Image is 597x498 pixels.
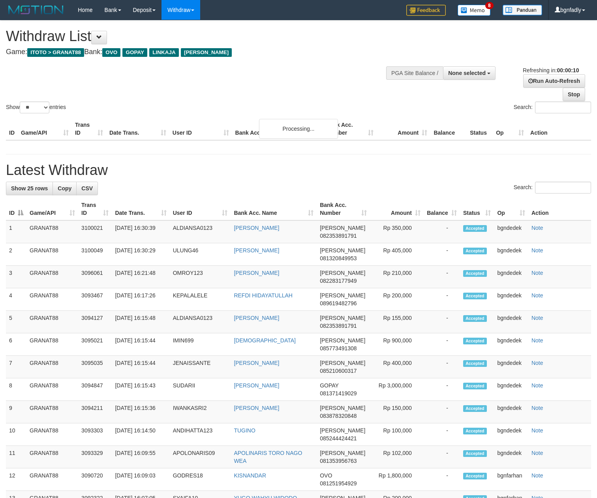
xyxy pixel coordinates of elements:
[27,48,84,57] span: ITOTO > GRANAT88
[463,270,487,277] span: Accepted
[485,2,494,9] span: 8
[424,198,460,220] th: Balance: activate to sort column ascending
[463,383,487,389] span: Accepted
[6,243,26,266] td: 2
[463,405,487,412] span: Accepted
[370,220,424,243] td: Rp 350,000
[72,118,106,140] th: Trans ID
[18,118,72,140] th: Game/API
[463,428,487,434] span: Accepted
[149,48,179,57] span: LINKAJA
[234,337,296,344] a: [DEMOGRAPHIC_DATA]
[234,292,293,299] a: REFDI HIDAYATULLAH
[463,248,487,254] span: Accepted
[320,233,357,239] span: Copy 082353891791 to clipboard
[6,220,26,243] td: 1
[320,458,357,464] span: Copy 081353956763 to clipboard
[112,401,169,423] td: [DATE] 16:15:36
[6,356,26,378] td: 7
[531,427,543,434] a: Note
[424,311,460,333] td: -
[6,118,18,140] th: ID
[370,356,424,378] td: Rp 400,000
[78,401,112,423] td: 3094211
[320,278,357,284] span: Copy 082283177949 to clipboard
[424,288,460,311] td: -
[424,423,460,446] td: -
[563,88,585,101] a: Stop
[535,101,591,113] input: Search:
[6,423,26,446] td: 10
[112,423,169,446] td: [DATE] 16:14:50
[370,333,424,356] td: Rp 900,000
[234,315,279,321] a: [PERSON_NAME]
[112,446,169,468] td: [DATE] 16:09:55
[112,288,169,311] td: [DATE] 16:17:26
[370,468,424,491] td: Rp 1,800,000
[370,288,424,311] td: Rp 200,000
[424,468,460,491] td: -
[6,401,26,423] td: 9
[494,401,528,423] td: bgndedek
[320,368,357,374] span: Copy 085210600317 to clipboard
[523,67,579,73] span: Refreshing in:
[406,5,446,16] img: Feedback.jpg
[78,468,112,491] td: 3090720
[112,311,169,333] td: [DATE] 16:15:48
[370,311,424,333] td: Rp 155,000
[6,378,26,401] td: 8
[370,401,424,423] td: Rp 150,000
[122,48,147,57] span: GOPAY
[53,182,77,195] a: Copy
[320,337,365,344] span: [PERSON_NAME]
[26,220,78,243] td: GRANAT88
[78,243,112,266] td: 3100049
[26,423,78,446] td: GRANAT88
[370,198,424,220] th: Amount: activate to sort column ascending
[320,255,357,261] span: Copy 081320849953 to clipboard
[170,423,231,446] td: ANDIHATTA123
[6,162,591,178] h1: Latest Withdraw
[463,360,487,367] span: Accepted
[11,185,48,192] span: Show 25 rows
[26,288,78,311] td: GRANAT88
[531,292,543,299] a: Note
[494,243,528,266] td: bgndedek
[170,288,231,311] td: KEPALALELE
[494,423,528,446] td: bgndedek
[26,311,78,333] td: GRANAT88
[320,345,357,351] span: Copy 085773491308 to clipboard
[531,270,543,276] a: Note
[320,435,357,442] span: Copy 085244424421 to clipboard
[26,198,78,220] th: Game/API: activate to sort column ascending
[528,198,591,220] th: Action
[234,247,279,254] a: [PERSON_NAME]
[494,311,528,333] td: bgndedek
[112,333,169,356] td: [DATE] 16:15:44
[234,360,279,366] a: [PERSON_NAME]
[463,450,487,457] span: Accepted
[320,360,365,366] span: [PERSON_NAME]
[170,468,231,491] td: GODRES18
[424,378,460,401] td: -
[6,311,26,333] td: 5
[6,266,26,288] td: 3
[26,378,78,401] td: GRANAT88
[78,220,112,243] td: 3100021
[6,101,66,113] label: Show entries
[320,270,365,276] span: [PERSON_NAME]
[234,450,302,464] a: APOLINARIS TORO NAGO WEA
[6,288,26,311] td: 4
[320,413,357,419] span: Copy 083878320848 to clipboard
[26,243,78,266] td: GRANAT88
[386,66,443,80] div: PGA Site Balance /
[112,243,169,266] td: [DATE] 16:30:29
[320,390,357,397] span: Copy 081371419029 to clipboard
[494,468,528,491] td: bgnfarhan
[169,118,232,140] th: User ID
[320,247,365,254] span: [PERSON_NAME]
[78,266,112,288] td: 3096061
[494,198,528,220] th: Op: activate to sort column ascending
[6,28,390,44] h1: Withdraw List
[320,300,357,306] span: Copy 089619482796 to clipboard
